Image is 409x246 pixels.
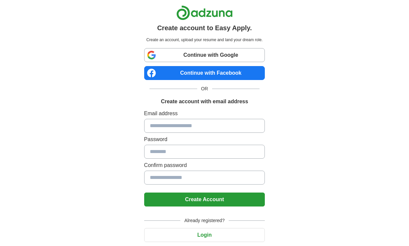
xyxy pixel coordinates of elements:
[197,85,212,92] span: OR
[144,66,265,80] a: Continue with Facebook
[144,48,265,62] a: Continue with Google
[144,110,265,118] label: Email address
[157,23,252,33] h1: Create account to Easy Apply.
[144,135,265,143] label: Password
[180,217,228,224] span: Already registered?
[144,232,265,238] a: Login
[144,161,265,169] label: Confirm password
[144,228,265,242] button: Login
[146,37,264,43] p: Create an account, upload your resume and land your dream role.
[176,5,233,20] img: Adzuna logo
[161,98,248,106] h1: Create account with email address
[144,193,265,206] button: Create Account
